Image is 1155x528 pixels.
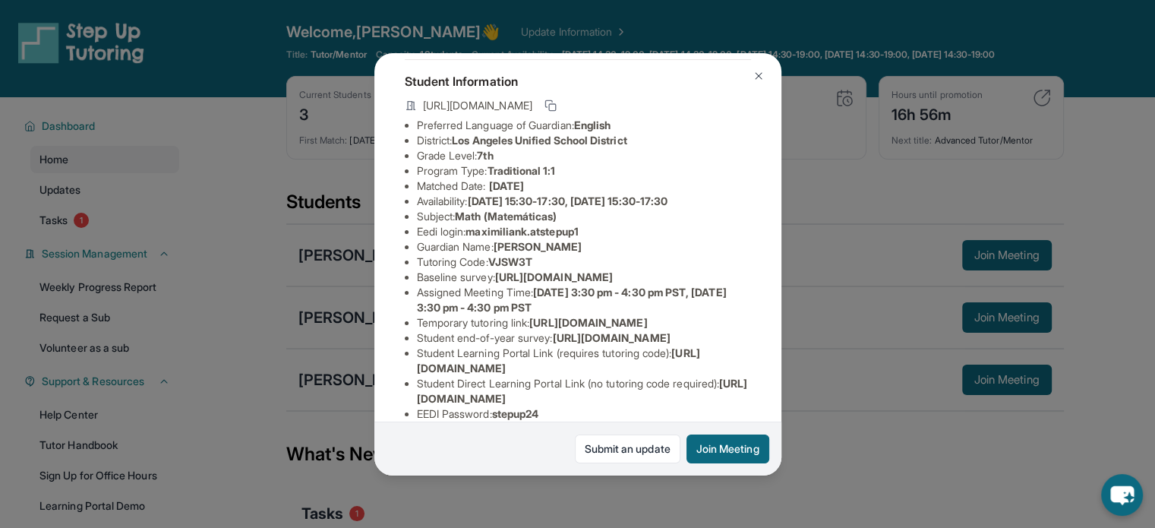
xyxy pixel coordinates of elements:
li: District: [417,133,751,148]
span: Math (Matemáticas) [455,210,557,223]
span: [DATE] 15:30-17:30, [DATE] 15:30-17:30 [467,194,667,207]
span: [PERSON_NAME] [494,240,582,253]
a: Submit an update [575,435,680,463]
span: [DATE] [489,179,524,192]
span: Traditional 1:1 [487,164,555,177]
li: Assigned Meeting Time : [417,285,751,315]
li: Availability: [417,194,751,209]
span: [URL][DOMAIN_NAME] [552,331,670,344]
li: Tutoring Code : [417,255,751,270]
button: Copy link [541,96,560,115]
img: Close Icon [753,70,765,82]
li: Eedi login : [417,224,751,239]
li: Student Learning Portal Link (requires tutoring code) : [417,346,751,376]
li: Program Type: [417,163,751,179]
li: Baseline survey : [417,270,751,285]
span: maximiliank.atstepup1 [465,225,578,238]
li: EEDI Password : [417,406,751,422]
li: Subject : [417,209,751,224]
span: Los Angeles Unified School District [452,134,626,147]
span: 7th [477,149,493,162]
span: VJSW3T [488,255,532,268]
li: Matched Date: [417,179,751,194]
li: Student end-of-year survey : [417,330,751,346]
h4: Student Information [405,72,751,90]
li: Guardian Name : [417,239,751,255]
button: chat-button [1101,474,1143,516]
li: Grade Level: [417,148,751,163]
li: Student Direct Learning Portal Link (no tutoring code required) : [417,376,751,406]
span: English [574,119,611,131]
span: [URL][DOMAIN_NAME] [495,270,613,283]
li: Preferred Language of Guardian: [417,118,751,133]
span: stepup24 [492,407,539,420]
span: [DATE] 3:30 pm - 4:30 pm PST, [DATE] 3:30 pm - 4:30 pm PST [417,286,727,314]
span: [URL][DOMAIN_NAME] [423,98,532,113]
span: [URL][DOMAIN_NAME] [529,316,647,329]
button: Join Meeting [686,435,769,463]
li: Temporary tutoring link : [417,315,751,330]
